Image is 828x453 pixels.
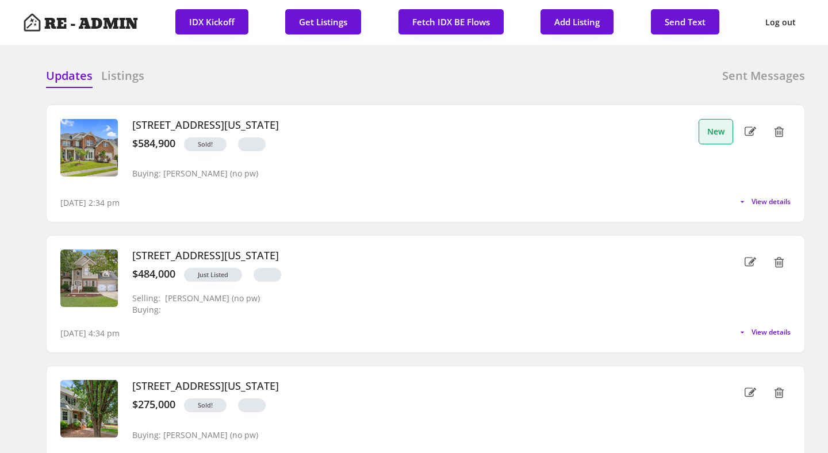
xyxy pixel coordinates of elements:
div: [DATE] 4:34 pm [60,328,120,339]
button: Send Text [651,9,719,34]
h3: [STREET_ADDRESS][US_STATE] [132,119,693,132]
img: 20250527155358574334000000-o.jpg [60,119,118,176]
div: Selling: [PERSON_NAME] (no pw) [132,294,260,304]
button: IDX Kickoff [175,9,248,34]
img: 20250606025807903094000000-o.jpg [60,380,118,437]
div: $484,000 [132,268,175,281]
button: Add Listing [540,9,614,34]
div: Buying: [PERSON_NAME] (no pw) [132,169,258,179]
img: 20251002174719394394000000-o.jpg [60,249,118,307]
button: Log out [756,9,805,36]
div: Buying: [PERSON_NAME] (no pw) [132,431,258,440]
button: Get Listings [285,9,361,34]
h4: RE - ADMIN [44,17,138,32]
button: View details [738,328,791,337]
div: [DATE] 2:34 pm [60,197,120,209]
h3: [STREET_ADDRESS][US_STATE] [132,380,693,393]
span: View details [752,329,791,336]
h6: Listings [101,68,144,84]
button: Sold! [184,137,227,151]
h3: [STREET_ADDRESS][US_STATE] [132,249,693,262]
div: $584,900 [132,137,175,150]
img: Artboard%201%20copy%203.svg [23,13,41,32]
button: View details [738,197,791,206]
div: Buying: [132,305,176,315]
button: Fetch IDX BE Flows [398,9,504,34]
h6: Updates [46,68,93,84]
button: New [699,119,733,144]
span: View details [752,198,791,205]
button: Sold! [184,398,227,412]
h6: Sent Messages [722,68,805,84]
div: $275,000 [132,398,175,411]
button: Just Listed [184,268,242,282]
